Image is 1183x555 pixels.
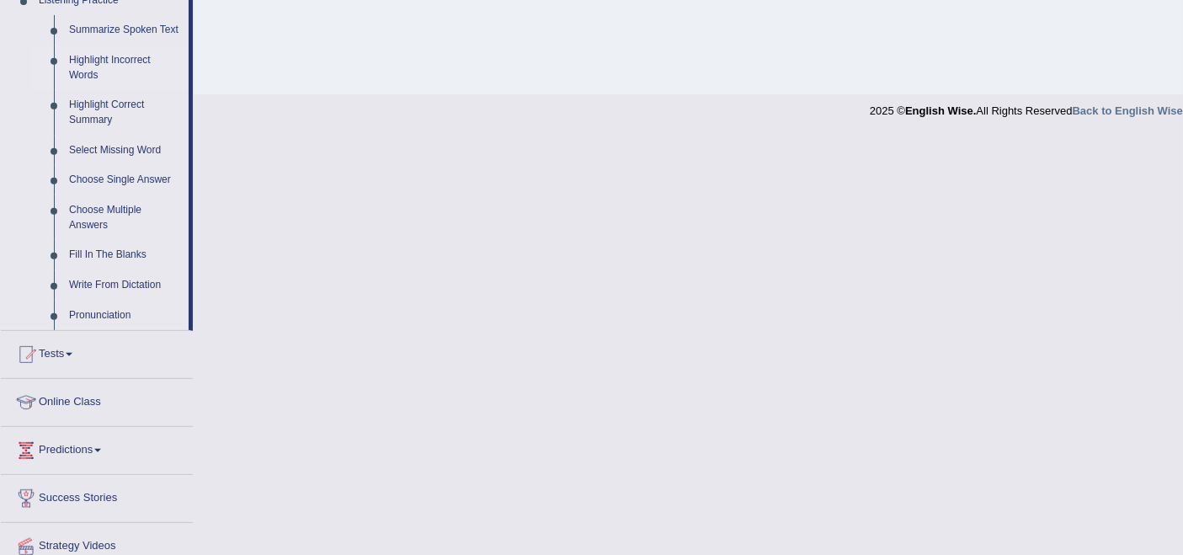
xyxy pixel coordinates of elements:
a: Highlight Correct Summary [61,90,189,135]
a: Select Missing Word [61,136,189,166]
strong: English Wise. [905,104,976,117]
a: Fill In The Blanks [61,240,189,270]
a: Pronunciation [61,301,189,331]
a: Write From Dictation [61,270,189,301]
a: Tests [1,331,193,373]
a: Summarize Spoken Text [61,15,189,45]
a: Choose Single Answer [61,165,189,195]
a: Back to English Wise [1073,104,1183,117]
a: Online Class [1,379,193,421]
div: 2025 © All Rights Reserved [870,94,1183,119]
a: Predictions [1,427,193,469]
a: Success Stories [1,475,193,517]
a: Highlight Incorrect Words [61,45,189,90]
a: Choose Multiple Answers [61,195,189,240]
